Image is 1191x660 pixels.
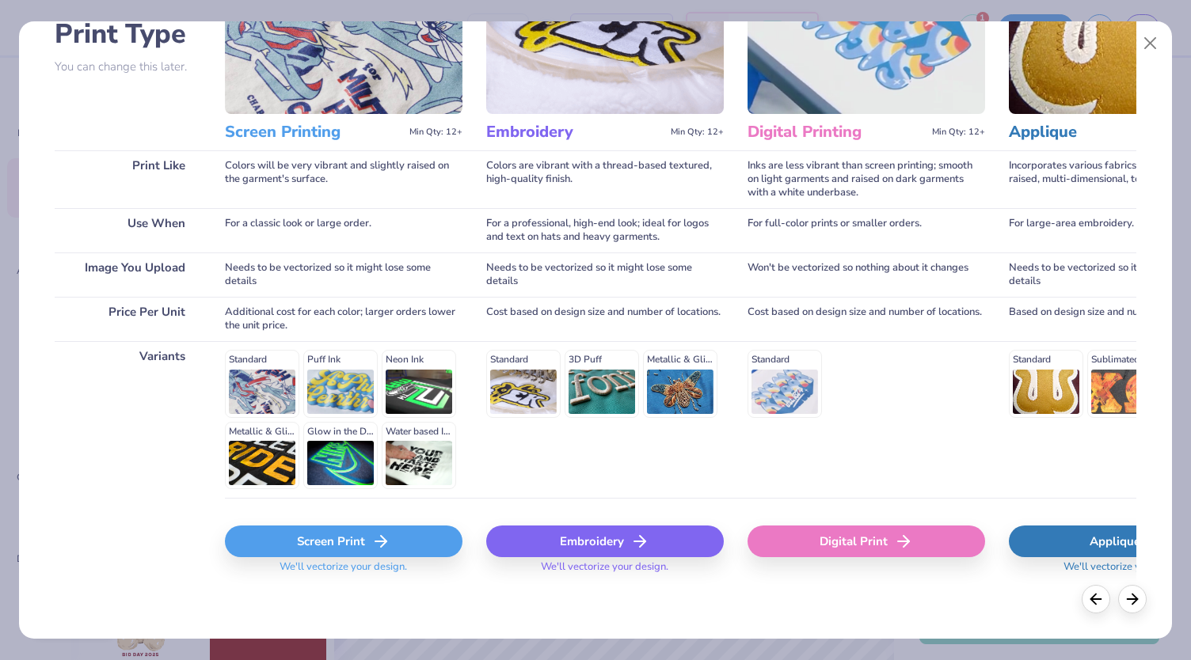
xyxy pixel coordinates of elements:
div: Cost based on design size and number of locations. [748,297,985,341]
div: Won't be vectorized so nothing about it changes [748,252,985,297]
div: For full-color prints or smaller orders. [748,208,985,252]
span: We'll vectorize your design. [273,560,413,583]
div: Colors are vibrant with a thread-based textured, high-quality finish. [486,150,724,208]
div: Price Per Unit [55,297,201,341]
button: Close [1136,28,1166,59]
div: Screen Print [225,525,462,557]
div: For a classic look or large order. [225,208,462,252]
div: Use When [55,208,201,252]
div: Embroidery [486,525,724,557]
h3: Applique [1009,122,1187,142]
div: Cost based on design size and number of locations. [486,297,724,341]
p: You can change this later. [55,60,201,74]
h3: Digital Printing [748,122,926,142]
div: Inks are less vibrant than screen printing; smooth on light garments and raised on dark garments ... [748,150,985,208]
div: Colors will be very vibrant and slightly raised on the garment's surface. [225,150,462,208]
h3: Screen Printing [225,122,403,142]
div: Variants [55,341,201,498]
div: Needs to be vectorized so it might lose some details [486,252,724,297]
h3: Embroidery [486,122,664,142]
div: Image You Upload [55,252,201,297]
span: Min Qty: 12+ [671,127,724,138]
div: Needs to be vectorized so it might lose some details [225,252,462,297]
div: For a professional, high-end look; ideal for logos and text on hats and heavy garments. [486,208,724,252]
span: We'll vectorize your design. [535,560,675,583]
div: Print Like [55,150,201,208]
div: Digital Print [748,525,985,557]
span: Min Qty: 12+ [932,127,985,138]
span: Min Qty: 12+ [409,127,462,138]
div: Additional cost for each color; larger orders lower the unit price. [225,297,462,341]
